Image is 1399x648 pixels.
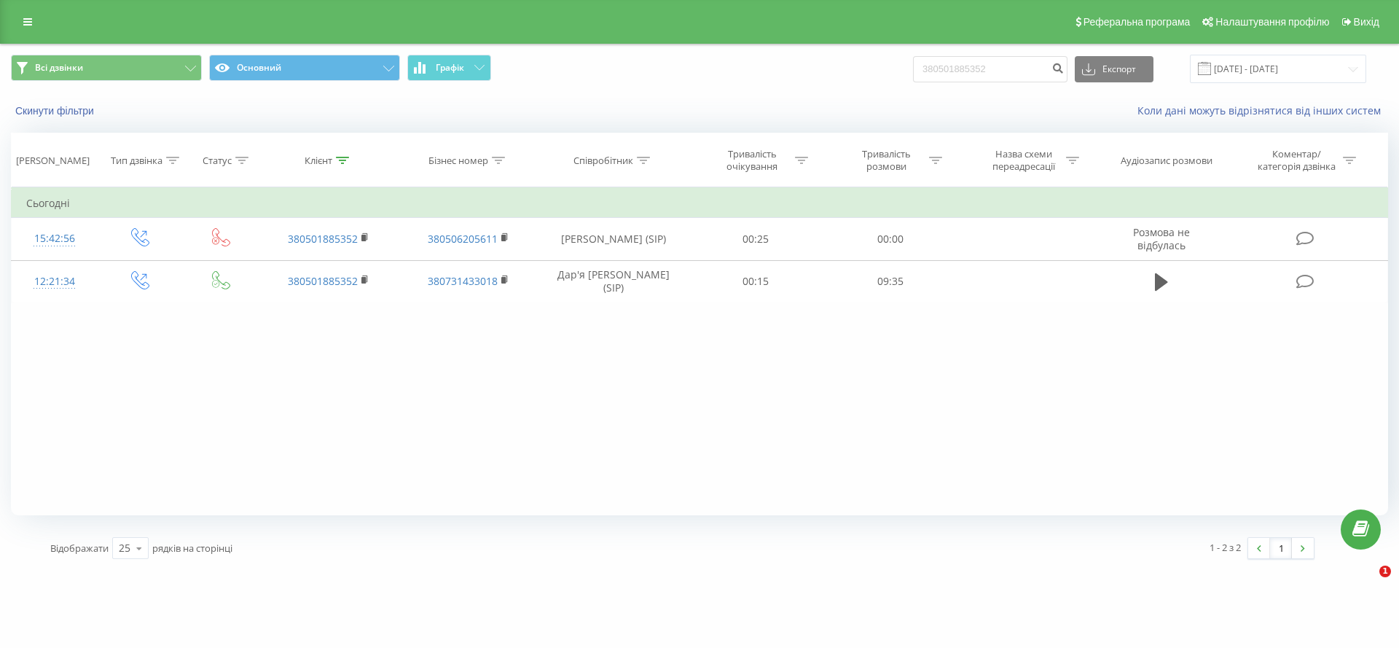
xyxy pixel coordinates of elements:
div: Статус [203,155,232,167]
div: [PERSON_NAME] [16,155,90,167]
div: Аудіозапис розмови [1121,155,1212,167]
div: 12:21:34 [26,268,83,296]
span: Всі дзвінки [35,62,83,74]
td: Дар'я [PERSON_NAME] (SIP) [538,260,689,302]
td: 00:25 [689,218,823,260]
button: Скинути фільтри [11,104,101,117]
iframe: Intercom live chat [1349,566,1384,601]
span: Налаштування профілю [1215,16,1329,28]
button: Графік [407,55,491,81]
a: 380501885352 [288,274,358,288]
div: Тривалість очікування [713,148,791,173]
span: Реферальна програма [1083,16,1191,28]
button: Основний [209,55,400,81]
div: Співробітник [573,155,633,167]
a: 380501885352 [288,232,358,246]
span: Відображати [50,542,109,555]
input: Пошук за номером [913,56,1067,82]
td: 00:00 [823,218,957,260]
div: 1 - 2 з 2 [1210,540,1241,555]
div: 15:42:56 [26,225,83,253]
td: 09:35 [823,260,957,302]
a: 1 [1270,538,1292,558]
td: [PERSON_NAME] (SIP) [538,218,689,260]
button: Всі дзвінки [11,55,202,81]
div: Назва схеми переадресації [984,148,1062,173]
a: 380731433018 [428,274,498,288]
span: 1 [1379,566,1391,577]
div: Тип дзвінка [111,155,162,167]
span: Графік [436,63,464,73]
div: Тривалість розмови [847,148,925,173]
div: Коментар/категорія дзвінка [1254,148,1339,173]
a: Коли дані можуть відрізнятися вiд інших систем [1137,104,1388,117]
div: Клієнт [305,155,332,167]
a: 380506205611 [428,232,498,246]
div: Бізнес номер [428,155,488,167]
td: Сьогодні [12,189,1388,218]
td: 00:15 [689,260,823,302]
button: Експорт [1075,56,1153,82]
span: Вихід [1354,16,1379,28]
span: рядків на сторінці [152,542,232,555]
div: 25 [119,541,130,555]
span: Розмова не відбулась [1133,225,1190,252]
